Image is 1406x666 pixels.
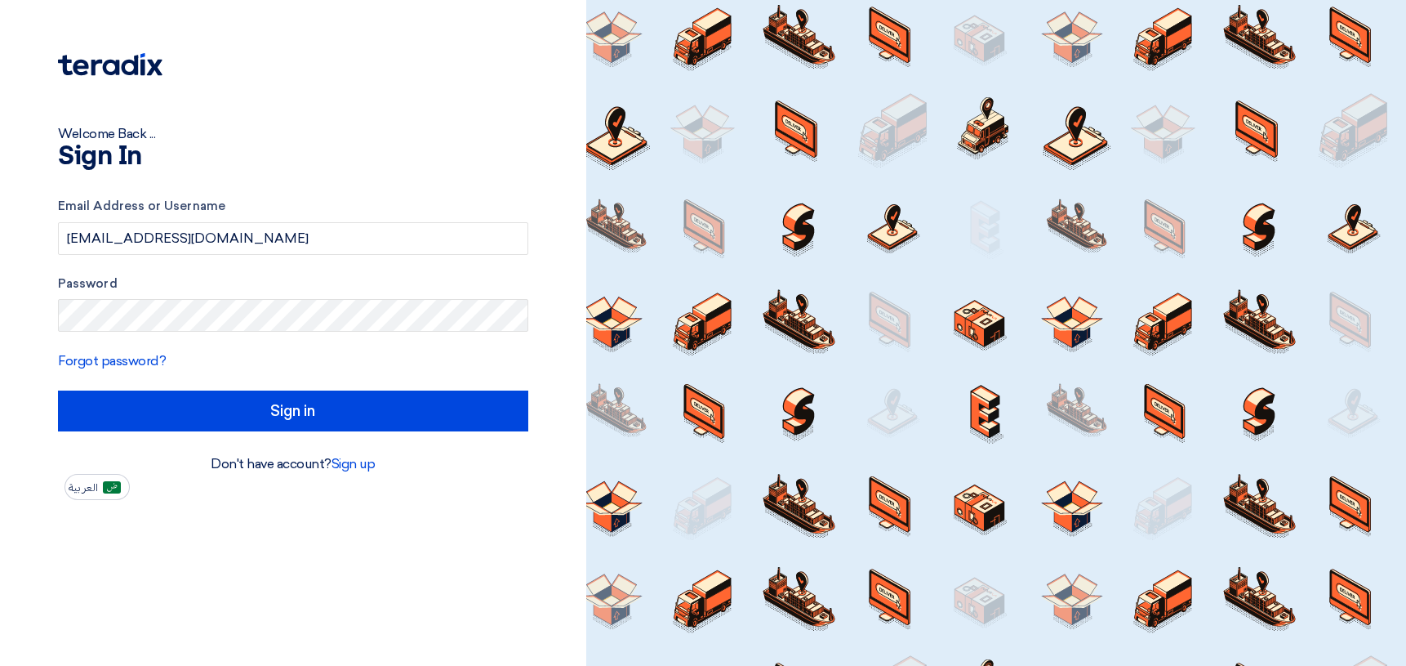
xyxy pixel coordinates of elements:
h1: Sign In [58,144,528,170]
label: Password [58,275,528,293]
input: Enter your business email or username [58,222,528,255]
div: Welcome Back ... [58,124,528,144]
img: ar-AR.png [103,481,121,494]
input: Sign in [58,391,528,431]
img: Teradix logo [58,53,162,76]
a: Forgot password? [58,353,166,369]
a: Sign up [331,456,376,472]
div: Don't have account? [58,454,528,474]
label: Email Address or Username [58,197,528,216]
span: العربية [69,482,98,494]
button: العربية [65,474,130,500]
